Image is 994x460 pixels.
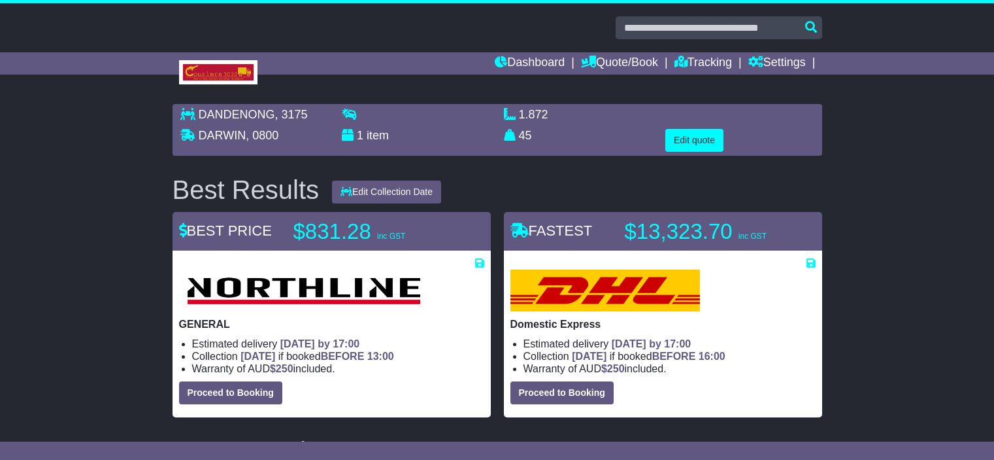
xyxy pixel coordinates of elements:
[523,338,816,350] li: Estimated delivery
[510,381,614,404] button: Proceed to Booking
[192,363,484,375] li: Warranty of AUD included.
[280,338,360,349] span: [DATE] by 17:00
[357,129,363,142] span: 1
[240,351,393,362] span: if booked
[240,351,275,362] span: [DATE]
[523,350,816,363] li: Collection
[495,52,565,75] a: Dashboard
[612,338,691,349] span: [DATE] by 17:00
[332,181,441,203] button: Edit Collection Date
[270,363,293,374] span: $
[166,175,326,204] div: Best Results
[192,338,484,350] li: Estimated delivery
[625,219,788,245] p: $13,323.70
[179,270,428,311] img: Northline Distribution: GENERAL
[510,318,816,330] p: Domestic Express
[665,129,723,152] button: Edit quote
[367,129,389,142] span: item
[652,351,696,362] span: BEFORE
[179,318,484,330] p: GENERAL
[377,232,405,241] span: inc GST
[321,351,365,362] span: BEFORE
[699,351,725,362] span: 16:00
[738,232,767,241] span: inc GST
[510,222,593,239] span: FASTEST
[367,351,394,362] span: 13:00
[581,52,658,75] a: Quote/Book
[523,363,816,375] li: Warranty of AUD included.
[572,351,725,362] span: if booked
[293,219,457,245] p: $831.28
[572,351,606,362] span: [DATE]
[179,222,272,239] span: BEST PRICE
[519,108,548,121] span: 1.872
[601,363,625,374] span: $
[275,108,308,121] span: , 3175
[276,363,293,374] span: 250
[199,129,246,142] span: DARWIN
[179,381,282,404] button: Proceed to Booking
[674,52,732,75] a: Tracking
[510,270,700,311] img: DHL: Domestic Express
[199,108,275,121] span: DANDENONG
[748,52,806,75] a: Settings
[519,129,532,142] span: 45
[246,129,278,142] span: , 0800
[192,350,484,363] li: Collection
[607,363,625,374] span: 250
